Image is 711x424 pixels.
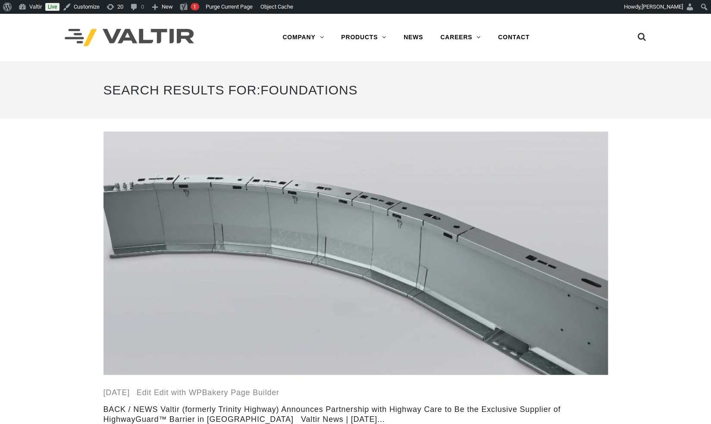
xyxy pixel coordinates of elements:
[642,3,683,10] span: [PERSON_NAME]
[137,388,151,397] a: Edit
[65,29,194,47] img: Valtir
[332,29,395,46] a: PRODUCTS
[193,3,196,10] span: 1
[432,29,489,46] a: CAREERS
[395,29,432,46] a: NEWS
[103,388,130,397] a: [DATE]
[103,74,608,106] h1: Search Results for:
[274,29,332,46] a: COMPANY
[45,3,60,11] a: Live
[154,388,279,397] a: Edit with WPBakery Page Builder
[260,83,357,97] span: foundations
[489,29,538,46] a: CONTACT
[103,132,608,375] img: HighwayGuard Barrier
